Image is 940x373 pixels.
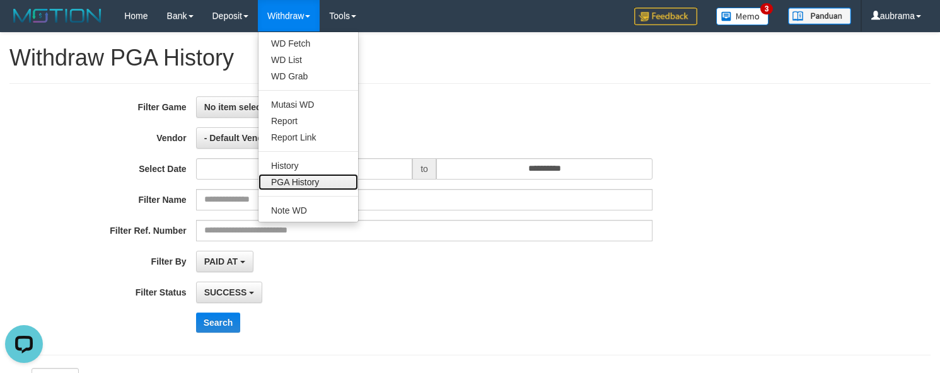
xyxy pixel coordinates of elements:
a: WD Fetch [258,35,358,52]
span: to [412,158,436,180]
a: WD Grab [258,68,358,84]
a: History [258,158,358,174]
a: Report [258,113,358,129]
span: PAID AT [204,256,238,267]
img: Button%20Memo.svg [716,8,769,25]
button: Search [196,313,241,333]
span: SUCCESS [204,287,247,297]
a: Report Link [258,129,358,146]
a: Mutasi WD [258,96,358,113]
img: MOTION_logo.png [9,6,105,25]
img: Feedback.jpg [634,8,697,25]
a: Note WD [258,202,358,219]
button: PAID AT [196,251,253,272]
span: 3 [760,3,774,14]
img: panduan.png [788,8,851,25]
h1: Withdraw PGA History [9,45,931,71]
button: SUCCESS [196,282,263,303]
span: - Default Vendor - [204,133,277,143]
button: - Default Vendor - [196,127,293,149]
button: No item selected [196,96,290,118]
a: PGA History [258,174,358,190]
a: WD List [258,52,358,68]
button: Open LiveChat chat widget [5,5,43,43]
span: No item selected [204,102,274,112]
